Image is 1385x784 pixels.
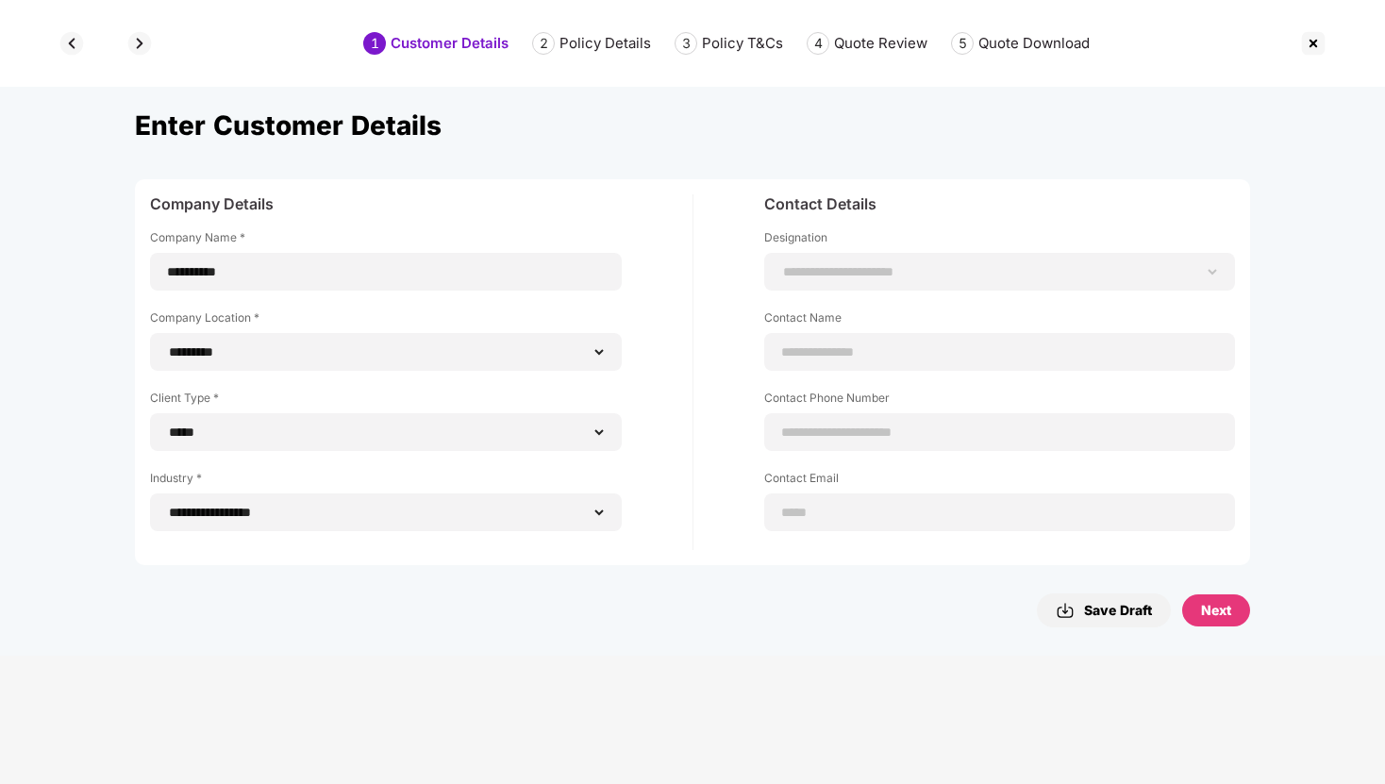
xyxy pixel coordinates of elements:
label: Company Name * [150,229,622,253]
div: 2 [532,32,555,55]
img: svg+xml;base64,PHN2ZyBpZD0iQmFjay0zMngzMiIgeG1sbnM9Imh0dHA6Ly93d3cudzMub3JnLzIwMDAvc3ZnIiB3aWR0aD... [125,28,155,58]
div: 1 [363,32,386,55]
div: Policy T&Cs [702,34,783,53]
div: 3 [675,32,697,55]
div: 5 [951,32,974,55]
div: Next [1201,600,1231,621]
div: Enter Customer Details [135,87,1250,179]
div: Customer Details [391,34,509,53]
div: Contact Details [764,194,1236,222]
label: Designation [764,229,1236,253]
div: Policy Details [559,34,651,53]
label: Company Location * [150,309,622,333]
label: Client Type * [150,390,622,413]
label: Contact Name [764,309,1236,333]
div: Company Details [150,194,622,222]
label: Contact Phone Number [764,390,1236,413]
label: Industry * [150,470,622,493]
div: Quote Download [978,34,1090,53]
div: 4 [807,32,829,55]
label: Contact Email [764,470,1236,493]
img: svg+xml;base64,PHN2ZyBpZD0iRG93bmxvYWQtMzJ4MzIiIHhtbG5zPSJodHRwOi8vd3d3LnczLm9yZy8yMDAwL3N2ZyIgd2... [1056,599,1075,622]
img: svg+xml;base64,PHN2ZyBpZD0iQmFjay0zMngzMiIgeG1sbnM9Imh0dHA6Ly93d3cudzMub3JnLzIwMDAvc3ZnIiB3aWR0aD... [57,28,87,58]
div: Save Draft [1056,599,1152,622]
div: Quote Review [834,34,927,53]
img: svg+xml;base64,PHN2ZyBpZD0iQ3Jvc3MtMzJ4MzIiIHhtbG5zPSJodHRwOi8vd3d3LnczLm9yZy8yMDAwL3N2ZyIgd2lkdG... [1298,28,1328,58]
